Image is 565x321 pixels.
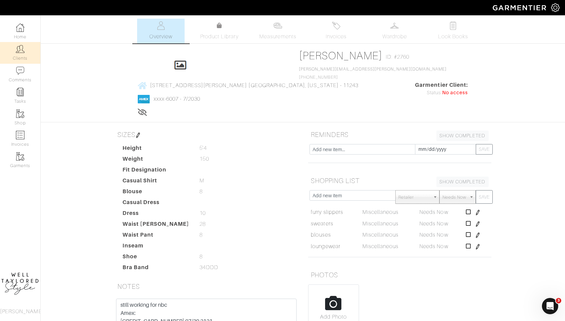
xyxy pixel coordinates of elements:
img: wardrobe-487a4870c1b7c33e795ec22d11cfc2ed9d08956e64fb3008fe2437562e282088.svg [390,21,399,30]
a: [PERSON_NAME] [299,49,383,62]
dt: Shoe [117,253,195,263]
dt: Height [117,144,195,155]
span: 3 [556,298,561,303]
h5: PHOTOS [308,268,491,282]
img: garmentier-logo-header-white-b43fb05a5012e4ada735d5af1a66efaba907eab6374d6393d1fbf88cb4ef424d.png [489,2,551,14]
span: [STREET_ADDRESS][PERSON_NAME] [GEOGRAPHIC_DATA], [US_STATE] - 11243 [150,82,358,88]
dt: Weight [117,155,195,166]
a: Wardrobe [371,19,418,43]
span: Look Books [438,33,468,41]
dt: Fit Designation [117,166,195,177]
div: Status: [415,89,468,97]
a: blouses [311,231,331,239]
span: Miscellaneous [362,232,399,238]
a: furry slippers [311,208,343,216]
dt: Blouse [117,187,195,198]
a: [STREET_ADDRESS][PERSON_NAME] [GEOGRAPHIC_DATA], [US_STATE] - 11243 [138,81,358,89]
a: Product Library [195,22,243,41]
span: Needs Now [419,243,448,249]
img: orders-27d20c2124de7fd6de4e0e44c1d41de31381a507db9b33961299e4e07d508b8c.svg [332,21,340,30]
img: measurements-466bbee1fd09ba9460f595b01e5d73f9e2bff037440d3c8f018324cb6cdf7a4a.svg [274,21,282,30]
dt: Casual Shirt [117,177,195,187]
dt: Waist [PERSON_NAME] [117,220,195,231]
iframe: Intercom live chat [542,298,558,314]
dt: Waist Pant [117,231,195,242]
a: Look Books [429,19,477,43]
span: Needs Now [442,190,466,204]
img: garments-icon-b7da505a4dc4fd61783c78ac3ca0ef83fa9d6f193b1c9dc38574b1d14d53ca28.png [16,152,24,161]
a: sweaters [311,220,333,228]
img: todo-9ac3debb85659649dc8f770b8b6100bb5dab4b48dedcbae339e5042a72dfd3cc.svg [449,21,457,30]
h5: SHOPPING LIST [308,174,491,187]
dt: Dress [117,209,195,220]
span: ID: #2760 [386,53,409,61]
span: No access [442,89,468,97]
img: pen-cf24a1663064a2ec1b9c1bd2387e9de7a2fa800b781884d57f21acf72779bad2.png [475,244,481,249]
img: american_express-1200034d2e149cdf2cc7894a33a747db654cf6f8355cb502592f1d228b2ac700.png [138,95,150,103]
img: garments-icon-b7da505a4dc4fd61783c78ac3ca0ef83fa9d6f193b1c9dc38574b1d14d53ca28.png [16,109,24,118]
span: 150 [200,155,209,163]
h5: SIZES [115,128,298,141]
dt: Casual Dress [117,198,195,209]
span: Product Library [200,33,239,41]
span: Retailer [398,190,430,204]
a: Measurements [254,19,302,43]
img: comment-icon-a0a6a9ef722e966f86d9cbdc48e553b5cf19dbc54f86b18d962a5391bc8f6eb6.png [16,66,24,75]
input: Add new item... [309,144,415,155]
span: 28 [200,220,206,228]
span: Needs Now [419,221,448,227]
span: Wardrobe [382,33,407,41]
span: Needs Now [419,232,448,238]
a: SHOW COMPLETED [436,131,489,141]
img: dashboard-icon-dbcd8f5a0b271acd01030246c82b418ddd0df26cd7fceb0bd07c9910d44c42f6.png [16,23,24,32]
input: Add new item [309,190,396,201]
img: orders-icon-0abe47150d42831381b5fb84f609e132dff9fe21cb692f30cb5eec754e2cba89.png [16,131,24,139]
span: 10 [200,209,206,217]
img: pen-cf24a1663064a2ec1b9c1bd2387e9de7a2fa800b781884d57f21acf72779bad2.png [475,233,481,238]
img: pen-cf24a1663064a2ec1b9c1bd2387e9de7a2fa800b781884d57f21acf72779bad2.png [135,133,141,138]
span: Miscellaneous [362,209,399,215]
span: Miscellaneous [362,243,399,249]
span: Miscellaneous [362,221,399,227]
span: Overview [149,33,172,41]
span: Garmentier Client: [415,81,468,89]
a: Overview [137,19,185,43]
dt: Inseam [117,242,195,253]
h5: NOTES [115,280,298,293]
a: [PERSON_NAME][EMAIL_ADDRESS][PERSON_NAME][DOMAIN_NAME] [299,67,447,72]
a: SHOW COMPLETED [436,177,489,187]
a: xxxx-6007 - 7/2030 [154,96,200,102]
span: 5'4 [200,144,206,152]
span: 34DDD [200,263,218,272]
a: Invoices [313,19,360,43]
img: gear-icon-white-bd11855cb880d31180b6d7d6211b90ccbf57a29d726f0c71d8c61bd08dd39cc2.png [551,3,560,12]
h5: REMINDERS [308,128,491,141]
img: basicinfo-40fd8af6dae0f16599ec9e87c0ef1c0a1fdea2edbe929e3d69a839185d80c458.svg [157,21,165,30]
span: M [200,177,204,185]
span: 8 [200,253,203,261]
span: Needs Now [419,209,448,215]
a: loungewear [311,242,340,250]
span: Measurements [259,33,296,41]
img: reminder-icon-8004d30b9f0a5d33ae49ab947aed9ed385cf756f9e5892f1edd6e32f2345188e.png [16,88,24,96]
span: [PHONE_NUMBER] [299,67,447,80]
dt: Bra Band [117,263,195,274]
button: SAVE [476,144,493,155]
span: Invoices [326,33,346,41]
img: pen-cf24a1663064a2ec1b9c1bd2387e9de7a2fa800b781884d57f21acf72779bad2.png [475,221,481,227]
span: 8 [200,187,203,196]
span: 8 [200,231,203,239]
button: SAVE [476,190,493,204]
img: clients-icon-6bae9207a08558b7cb47a8932f037763ab4055f8c8b6bfacd5dc20c3e0201464.png [16,45,24,53]
img: pen-cf24a1663064a2ec1b9c1bd2387e9de7a2fa800b781884d57f21acf72779bad2.png [475,210,481,215]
